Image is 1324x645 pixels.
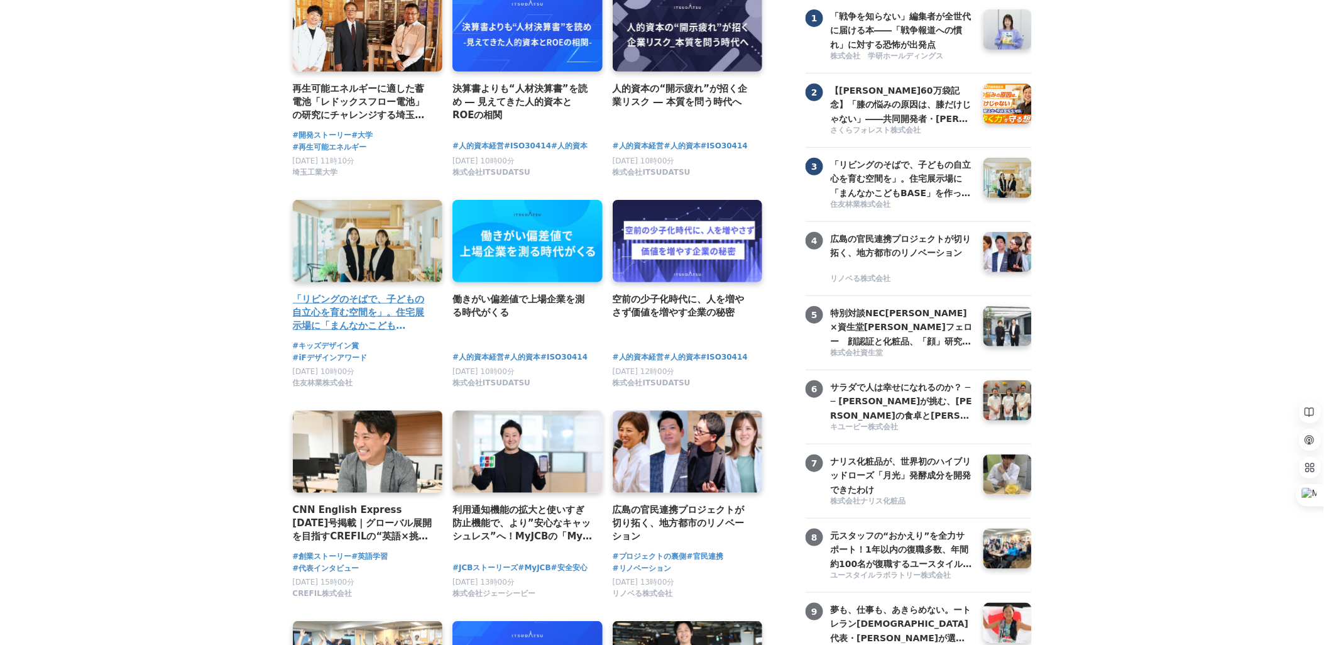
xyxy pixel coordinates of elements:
span: ユースタイルラボラトリー株式会社 [831,570,951,581]
span: [DATE] 15時00分 [293,578,355,587]
span: 8 [806,529,823,546]
h3: 【[PERSON_NAME]60万袋記念】「膝の悩みの原因は、膝だけじゃない」――共同開発者・[PERSON_NAME]先生と語る、"歩く力"を守る想い【共同開発者対談】 [831,84,974,126]
a: 株式会社資生堂 [831,348,974,360]
a: #英語学習 [352,551,388,563]
span: 3 [806,158,823,175]
span: #ISO30414 [540,351,588,363]
h3: 夢も、仕事も、あきらめない。ートレラン[DEMOGRAPHIC_DATA]代表・[PERSON_NAME]が選んだ『ロイブ』という働き方ー [831,603,974,645]
a: 特別対談NEC[PERSON_NAME]×資生堂[PERSON_NAME]フェロー 顔認証と化粧品、「顔」研究の世界の頂点から見える[PERSON_NAME] ～骨格や瞳、変化しない顔と たるみ... [831,306,974,346]
span: 住友林業株式会社 [831,199,891,210]
span: 株式会社ITSUDATSU [452,167,530,178]
a: 広島の官民連携プロジェクトが切り拓く、地方都市のリノベーション [613,503,753,544]
span: 株式会社ITSUDATSU [452,378,530,389]
a: #人的資本経営 [613,140,664,152]
a: 埼玉工業大学 [293,171,338,180]
h4: 「リビングのそばで、子どもの自立心を育む空間を」。住宅展示場に「まんなかこどもBASE」を作った２人の女性社員 [293,292,433,333]
span: CREFIL株式会社 [293,588,353,599]
a: 株式会社ITSUDATSU [613,171,691,180]
span: #MyJCB [518,562,551,574]
a: #ISO30414 [701,351,748,363]
a: 人的資本の“開示疲れ”が招く企業リスク ― 本質を問う時代へ [613,82,753,109]
a: 住友林業株式会社 [293,382,353,390]
a: ユースタイルラボラトリー株式会社 [831,570,974,582]
h4: CNN English Express [DATE]号掲載｜グローバル展開を目指すCREFILの“英語×挑戦”文化とその背景 [293,503,433,544]
a: 空前の少子化時代に、人を増やさず価値を増やす企業の秘密 [613,292,753,320]
a: #キッズデザイン賞 [293,340,359,352]
span: 住友林業株式会社 [293,378,353,389]
a: リノベる株式会社 [613,592,673,601]
h3: 広島の官民連携プロジェクトが切り拓く、地方都市のリノベーション [831,232,974,260]
span: 1 [806,9,823,27]
span: [DATE] 10時00分 [613,157,675,165]
h3: 「戦争を知らない」編集者が全世代に届ける本――「戦争報道への慣れ」に対する恐怖が出発点 [831,9,974,52]
a: #人的資本経営 [452,351,504,363]
a: 株式会社ナリス化粧品 [831,496,974,508]
span: [DATE] 11時10分 [293,157,355,165]
h3: 「リビングのそばで、子どもの自立心を育む空間を」。住宅展示場に「まんなかこどもBASE」を作った２人の女性社員 [831,158,974,200]
a: #再生可能エネルギー [293,141,367,153]
a: ナリス化粧品が、世界初のハイブリッドローズ「月光」発酵成分を開発できたわけ [831,455,974,495]
h3: 特別対談NEC[PERSON_NAME]×資生堂[PERSON_NAME]フェロー 顔認証と化粧品、「顔」研究の世界の頂点から見える[PERSON_NAME] ～骨格や瞳、変化しない顔と たるみ... [831,306,974,348]
a: 再生可能エネルギーに適した蓄電池「レドックスフロー電池」の研究にチャレンジする埼玉工業大学 [293,82,433,123]
span: 株式会社資生堂 [831,348,884,358]
span: 2 [806,84,823,101]
a: 住友林業株式会社 [831,199,974,211]
span: #代表インタビュー [293,563,359,575]
a: #安全安心 [551,562,588,574]
a: キユーピー株式会社 [831,422,974,434]
a: #官民連携 [687,551,723,563]
span: [DATE] 12時00分 [613,367,675,376]
a: CREFIL株式会社 [293,592,353,601]
span: 株式会社ジェーシービー [452,588,535,599]
span: #人的資本 [504,351,540,363]
span: [DATE] 10時00分 [452,157,515,165]
a: さくらフォレスト株式会社 [831,125,974,137]
h3: 元スタッフの“おかえり”を全力サポート！1年以内の復職多数、年間約100名が復職するユースタイルラボラトリーの「カムバック採用」実績と背景を公開 [831,529,974,571]
span: 5 [806,306,823,324]
a: 夢も、仕事も、あきらめない。ートレラン[DEMOGRAPHIC_DATA]代表・[PERSON_NAME]が選んだ『ロイブ』という働き方ー [831,603,974,643]
a: #プロジェクトの裏側 [613,551,687,563]
span: リノベる株式会社 [613,588,673,599]
a: 株式会社ジェーシービー [452,592,535,601]
a: #ISO30414 [701,140,748,152]
a: #人的資本 [551,140,588,152]
a: #大学 [352,130,373,141]
a: #開発ストーリー [293,130,352,141]
a: 「戦争を知らない」編集者が全世代に届ける本――「戦争報道への慣れ」に対する恐怖が出発点 [831,9,974,50]
span: 4 [806,232,823,250]
a: 元スタッフの“おかえり”を全力サポート！1年以内の復職多数、年間約100名が復職するユースタイルラボラトリーの「カムバック採用」実績と背景を公開 [831,529,974,569]
a: 利用通知機能の拡大と使いすぎ防止機能で、より”安心なキャッシュレス”へ！MyJCBの「My安心設定」を強化！ [452,503,593,544]
span: 株式会社ナリス化粧品 [831,496,906,507]
a: 広島の官民連携プロジェクトが切り拓く、地方都市のリノベーション [831,232,974,272]
span: [DATE] 13時00分 [613,578,675,587]
a: #ISO30414 [504,140,551,152]
span: さくらフォレスト株式会社 [831,125,921,136]
span: リノベる株式会社 [831,273,891,284]
a: #人的資本 [664,351,701,363]
a: #リノベーション [613,563,672,575]
span: #人的資本経営 [613,351,664,363]
a: #人的資本 [664,140,701,152]
span: #人的資本経営 [452,140,504,152]
h4: 決算書よりも“人材決算書”を読め ― 見えてきた人的資本とROEの相関 [452,82,593,123]
a: 株式会社ITSUDATSU [452,171,530,180]
span: 6 [806,380,823,398]
a: #iFデザインアワード [293,352,367,364]
span: 7 [806,455,823,472]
